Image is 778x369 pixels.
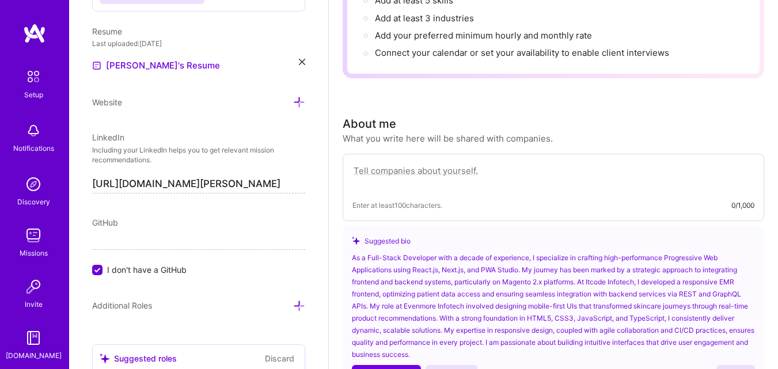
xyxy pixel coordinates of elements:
span: Add at least 3 industries [375,13,474,24]
div: Setup [24,89,43,101]
img: setup [21,64,45,89]
div: Notifications [13,142,54,154]
span: Resume [92,26,122,36]
div: 0/1,000 [731,199,754,211]
img: Invite [22,275,45,298]
div: Suggested bio [352,235,755,247]
button: Discard [261,352,298,365]
div: Last uploaded: [DATE] [92,37,305,50]
div: About me [343,115,396,132]
span: LinkedIn [92,132,124,142]
div: What you write here will be shared with companies. [343,132,553,144]
span: I don't have a GitHub [107,264,187,276]
div: Discovery [17,196,50,208]
p: Including your LinkedIn helps you to get relevant mission recommendations. [92,146,305,165]
span: Add your preferred minimum hourly and monthly rate [375,30,592,41]
i: icon SuggestedTeams [352,237,360,245]
img: Resume [92,61,101,70]
div: As a Full-Stack Developer with a decade of experience, I specialize in crafting high-performance ... [352,252,755,360]
div: Invite [25,298,43,310]
span: Connect your calendar or set your availability to enable client interviews [375,47,669,58]
div: Missions [20,247,48,259]
div: Suggested roles [100,352,177,364]
i: icon SuggestedTeams [100,353,109,363]
img: teamwork [22,224,45,247]
span: Additional Roles [92,300,152,310]
span: Website [92,97,122,107]
i: icon Close [299,59,305,65]
span: Enter at least 100 characters. [352,199,442,211]
a: [PERSON_NAME]'s Resume [92,59,220,73]
span: GitHub [92,218,118,227]
div: [DOMAIN_NAME] [6,349,62,362]
img: guide book [22,326,45,349]
img: logo [23,23,46,44]
img: discovery [22,173,45,196]
img: bell [22,119,45,142]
